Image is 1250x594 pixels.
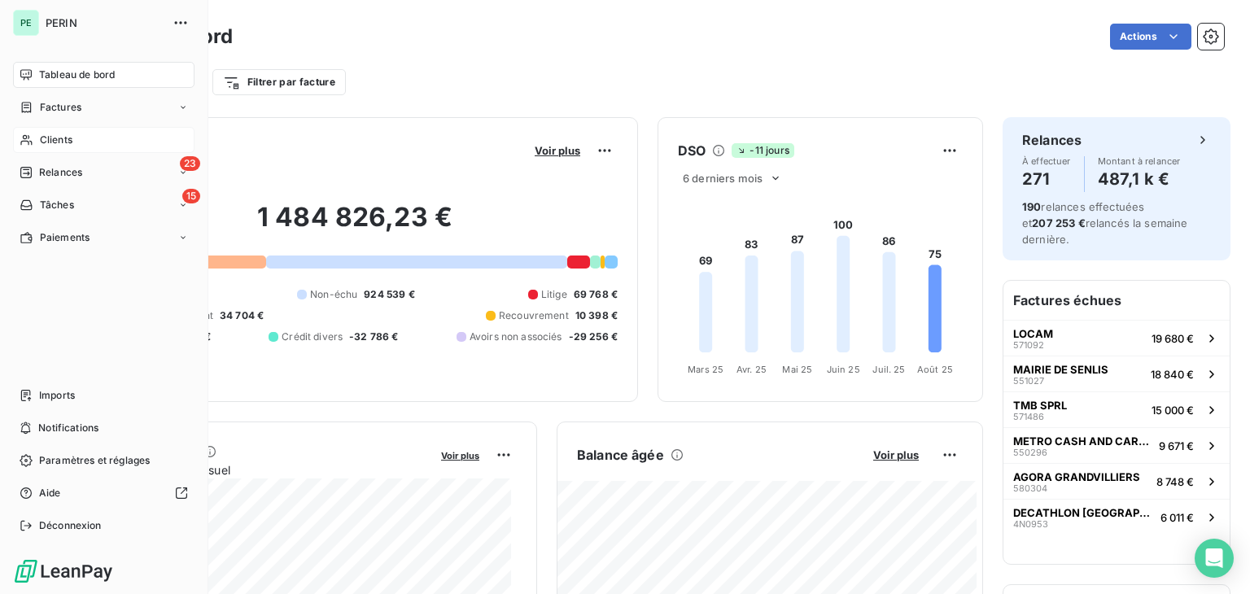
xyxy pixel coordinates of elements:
span: 207 253 € [1032,216,1085,229]
span: LOCAM [1013,327,1053,340]
span: Tâches [40,198,74,212]
tspan: Avr. 25 [736,364,767,375]
a: Aide [13,480,194,506]
h4: 271 [1022,166,1071,192]
span: PERIN [46,16,163,29]
span: Litige [541,287,567,302]
button: Voir plus [868,448,924,462]
span: Non-échu [310,287,357,302]
span: DECATHLON [GEOGRAPHIC_DATA] [1013,506,1154,519]
span: Factures [40,100,81,115]
span: Avoirs non associés [470,330,562,344]
span: Déconnexion [39,518,102,533]
span: Crédit divers [282,330,343,344]
tspan: Août 25 [917,364,953,375]
span: 6 derniers mois [683,172,763,185]
span: 551027 [1013,376,1044,386]
button: DECATHLON [GEOGRAPHIC_DATA]4N09536 011 € [1003,499,1230,535]
span: 571486 [1013,412,1044,421]
span: Paiements [40,230,90,245]
span: Voir plus [873,448,919,461]
span: 10 398 € [575,308,618,323]
h6: Balance âgée [577,445,664,465]
h6: Relances [1022,130,1082,150]
span: 9 671 € [1159,439,1194,452]
span: 4N0953 [1013,519,1048,529]
img: Logo LeanPay [13,558,114,584]
span: AGORA GRANDVILLIERS [1013,470,1140,483]
span: Relances [39,165,82,180]
a: Factures [13,94,194,120]
button: TMB SPRL57148615 000 € [1003,391,1230,427]
span: -29 256 € [569,330,618,344]
span: Notifications [38,421,98,435]
span: 924 539 € [364,287,414,302]
button: LOCAM57109219 680 € [1003,320,1230,356]
span: Tableau de bord [39,68,115,82]
span: 6 011 € [1160,511,1194,524]
span: Voir plus [441,450,479,461]
button: AGORA GRANDVILLIERS5803048 748 € [1003,463,1230,499]
div: PE [13,10,39,36]
span: Imports [39,388,75,403]
span: 550296 [1013,448,1047,457]
span: Clients [40,133,72,147]
span: 69 768 € [574,287,618,302]
span: METRO CASH AND CARRY FRANCE [1013,435,1152,448]
button: METRO CASH AND CARRY FRANCE5502969 671 € [1003,427,1230,463]
span: 23 [180,156,200,171]
span: Voir plus [535,144,580,157]
span: Recouvrement [499,308,569,323]
span: -32 786 € [349,330,398,344]
button: Actions [1110,24,1191,50]
span: À effectuer [1022,156,1071,166]
tspan: Juil. 25 [872,364,905,375]
span: 580304 [1013,483,1047,493]
span: TMB SPRL [1013,399,1067,412]
tspan: Mai 25 [782,364,812,375]
h6: DSO [678,141,706,160]
a: Tableau de bord [13,62,194,88]
h4: 487,1 k € [1098,166,1181,192]
div: Open Intercom Messenger [1195,539,1234,578]
a: 15Tâches [13,192,194,218]
span: 190 [1022,200,1041,213]
span: -11 jours [732,143,793,158]
h2: 1 484 826,23 € [92,201,618,250]
a: 23Relances [13,159,194,186]
span: 34 704 € [220,308,264,323]
span: MAIRIE DE SENLIS [1013,363,1108,376]
span: Paramètres et réglages [39,453,150,468]
h6: Factures échues [1003,281,1230,320]
tspan: Juin 25 [827,364,860,375]
button: Filtrer par facture [212,69,346,95]
span: relances effectuées et relancés la semaine dernière. [1022,200,1188,246]
span: 18 840 € [1151,368,1194,381]
span: 8 748 € [1156,475,1194,488]
span: Chiffre d'affaires mensuel [92,461,430,478]
span: 15 000 € [1152,404,1194,417]
span: 571092 [1013,340,1044,350]
a: Paiements [13,225,194,251]
span: Aide [39,486,61,500]
button: Voir plus [530,143,585,158]
a: Paramètres et réglages [13,448,194,474]
span: 15 [182,189,200,203]
span: 19 680 € [1152,332,1194,345]
button: MAIRIE DE SENLIS55102718 840 € [1003,356,1230,391]
a: Clients [13,127,194,153]
span: Montant à relancer [1098,156,1181,166]
tspan: Mars 25 [688,364,723,375]
button: Voir plus [436,448,484,462]
a: Imports [13,382,194,408]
